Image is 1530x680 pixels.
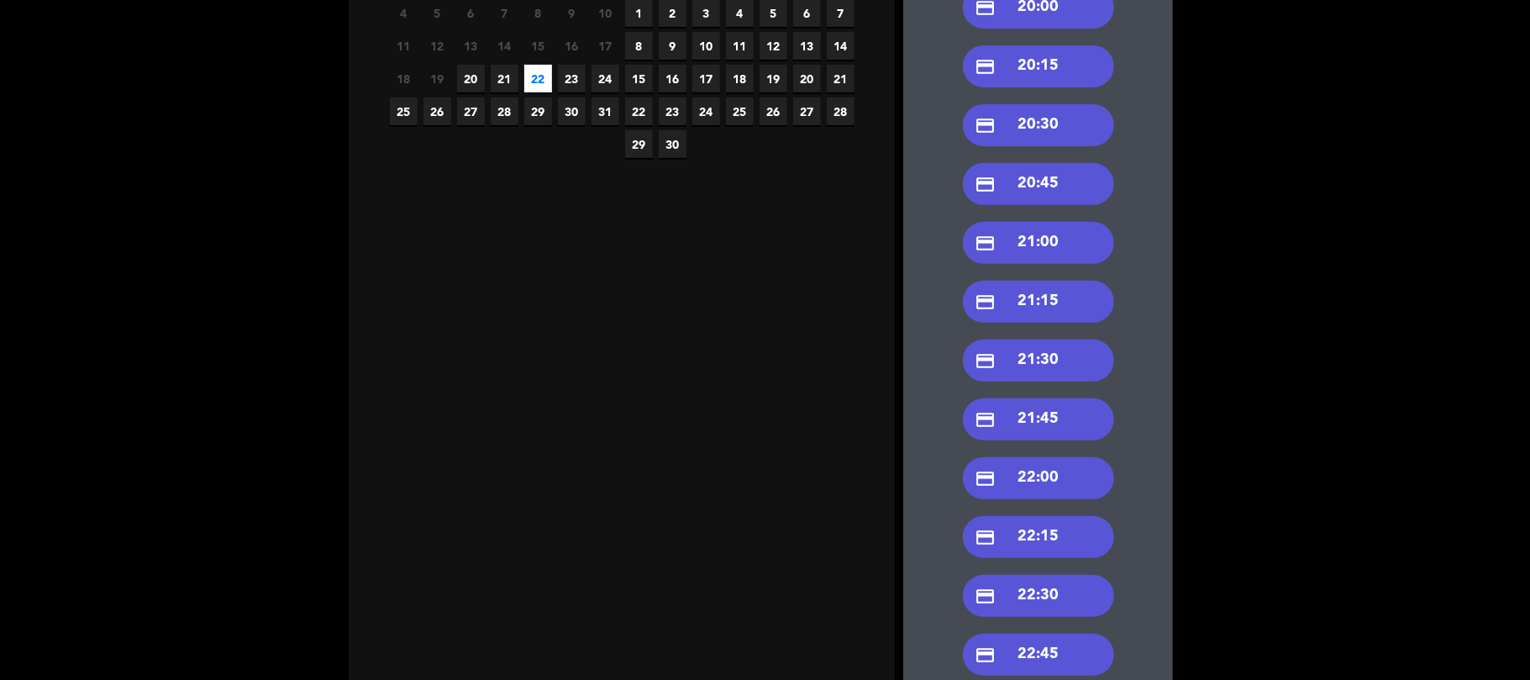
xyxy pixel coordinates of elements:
span: 25 [390,98,418,125]
div: 20:45 [963,163,1114,205]
i: credit_card [975,645,996,666]
span: 27 [457,98,485,125]
span: 30 [558,98,586,125]
span: 26 [423,98,451,125]
span: 12 [423,32,451,60]
span: 31 [591,98,619,125]
i: credit_card [975,56,996,77]
i: credit_card [975,527,996,548]
span: 20 [793,65,821,92]
span: 23 [659,98,686,125]
span: 29 [625,130,653,158]
span: 19 [423,65,451,92]
span: 24 [591,65,619,92]
span: 19 [760,65,787,92]
i: credit_card [975,115,996,136]
div: 22:30 [963,575,1114,617]
i: credit_card [975,351,996,372]
span: 29 [524,98,552,125]
span: 15 [625,65,653,92]
div: 20:30 [963,104,1114,146]
span: 25 [726,98,754,125]
span: 12 [760,32,787,60]
span: 27 [793,98,821,125]
div: 21:00 [963,222,1114,264]
span: 26 [760,98,787,125]
span: 18 [726,65,754,92]
span: 18 [390,65,418,92]
div: 22:00 [963,457,1114,499]
span: 20 [457,65,485,92]
span: 9 [659,32,686,60]
div: 21:30 [963,340,1114,382]
span: 30 [659,130,686,158]
span: 17 [692,65,720,92]
div: 20:15 [963,45,1114,87]
span: 23 [558,65,586,92]
span: 24 [692,98,720,125]
span: 11 [726,32,754,60]
span: 14 [827,32,854,60]
div: 22:45 [963,634,1114,676]
span: 11 [390,32,418,60]
span: 13 [793,32,821,60]
div: 21:15 [963,281,1114,323]
span: 10 [692,32,720,60]
span: 16 [659,65,686,92]
span: 22 [524,65,552,92]
i: credit_card [975,292,996,313]
span: 22 [625,98,653,125]
span: 15 [524,32,552,60]
span: 14 [491,32,518,60]
span: 21 [827,65,854,92]
div: 22:15 [963,516,1114,558]
i: credit_card [975,233,996,254]
span: 13 [457,32,485,60]
i: credit_card [975,586,996,607]
span: 8 [625,32,653,60]
i: credit_card [975,409,996,430]
span: 28 [491,98,518,125]
span: 28 [827,98,854,125]
span: 16 [558,32,586,60]
span: 21 [491,65,518,92]
span: 17 [591,32,619,60]
i: credit_card [975,468,996,489]
div: 21:45 [963,398,1114,440]
i: credit_card [975,174,996,195]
